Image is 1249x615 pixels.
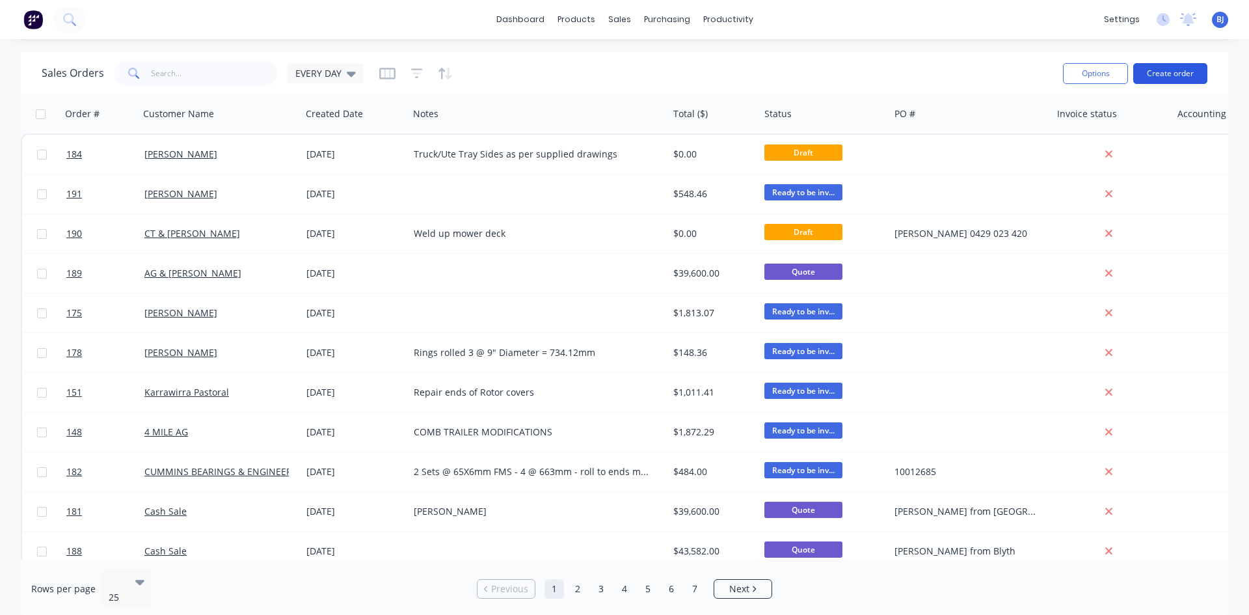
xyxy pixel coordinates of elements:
[66,267,82,280] span: 189
[295,66,342,80] span: EVERY DAY
[602,10,638,29] div: sales
[414,426,651,439] div: COMB TRAILER MODIFICATIONS
[65,107,100,120] div: Order #
[31,582,96,595] span: Rows per page
[143,107,214,120] div: Customer Name
[1063,63,1128,84] button: Options
[66,492,144,531] a: 181
[764,343,842,359] span: Ready to be inv...
[673,426,750,439] div: $1,872.29
[144,148,217,160] a: [PERSON_NAME]
[414,346,651,359] div: Rings rolled 3 @ 9" Diameter = 734.12mm
[66,307,82,320] span: 175
[66,333,144,372] a: 178
[764,264,842,280] span: Quote
[764,107,792,120] div: Status
[568,579,587,599] a: Page 2
[1057,107,1117,120] div: Invoice status
[673,267,750,280] div: $39,600.00
[66,532,144,571] a: 188
[490,10,551,29] a: dashboard
[306,426,403,439] div: [DATE]
[66,135,144,174] a: 184
[1216,14,1224,25] span: BJ
[144,187,217,200] a: [PERSON_NAME]
[306,307,403,320] div: [DATE]
[714,582,772,595] a: Next page
[729,582,749,595] span: Next
[66,187,82,200] span: 191
[144,545,187,557] a: Cash Sale
[414,148,651,161] div: Truck/Ute Tray Sides as per supplied drawings
[109,591,124,604] div: 25
[306,227,403,240] div: [DATE]
[414,386,651,399] div: Repair ends of Rotor covers
[697,10,760,29] div: productivity
[764,462,842,478] span: Ready to be inv...
[685,579,705,599] a: Page 7
[66,452,144,491] a: 182
[662,579,681,599] a: Page 6
[66,413,144,452] a: 148
[66,214,144,253] a: 190
[673,346,750,359] div: $148.36
[306,505,403,518] div: [DATE]
[414,465,651,478] div: 2 Sets @ 65X6mm FMS - 4 @ 663mm - roll to ends meet = 205mm ID
[491,582,528,595] span: Previous
[894,465,1039,478] div: 10012685
[144,267,241,279] a: AG & [PERSON_NAME]
[66,426,82,439] span: 148
[894,505,1039,518] div: [PERSON_NAME] from [GEOGRAPHIC_DATA] 0418 443 470
[306,346,403,359] div: [DATE]
[66,386,82,399] span: 151
[591,579,611,599] a: Page 3
[764,184,842,200] span: Ready to be inv...
[414,505,651,518] div: [PERSON_NAME]
[638,579,658,599] a: Page 5
[66,254,144,293] a: 189
[764,144,842,161] span: Draft
[306,386,403,399] div: [DATE]
[144,307,217,319] a: [PERSON_NAME]
[144,426,188,438] a: 4 MILE AG
[764,502,842,518] span: Quote
[673,545,750,558] div: $43,582.00
[673,465,750,478] div: $484.00
[66,174,144,213] a: 191
[673,107,708,120] div: Total ($)
[66,227,82,240] span: 190
[1133,63,1207,84] button: Create order
[414,227,651,240] div: Weld up mower deck
[764,541,842,558] span: Quote
[544,579,564,599] a: Page 1 is your current page
[306,148,403,161] div: [DATE]
[144,227,240,239] a: CT & [PERSON_NAME]
[66,465,82,478] span: 182
[1097,10,1146,29] div: settings
[66,346,82,359] span: 178
[413,107,438,120] div: Notes
[764,224,842,240] span: Draft
[673,505,750,518] div: $39,600.00
[894,545,1039,558] div: [PERSON_NAME] from Blyth
[673,307,750,320] div: $1,813.07
[764,303,842,320] span: Ready to be inv...
[144,465,308,478] a: CUMMINS BEARINGS & ENGINEERING
[306,545,403,558] div: [DATE]
[144,346,217,359] a: [PERSON_NAME]
[66,545,82,558] span: 188
[66,505,82,518] span: 181
[306,267,403,280] div: [DATE]
[673,386,750,399] div: $1,011.41
[673,148,750,161] div: $0.00
[23,10,43,29] img: Factory
[764,383,842,399] span: Ready to be inv...
[673,187,750,200] div: $548.46
[66,148,82,161] span: 184
[144,505,187,517] a: Cash Sale
[638,10,697,29] div: purchasing
[894,227,1039,240] div: [PERSON_NAME] 0429 023 420
[894,107,915,120] div: PO #
[551,10,602,29] div: products
[306,465,403,478] div: [DATE]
